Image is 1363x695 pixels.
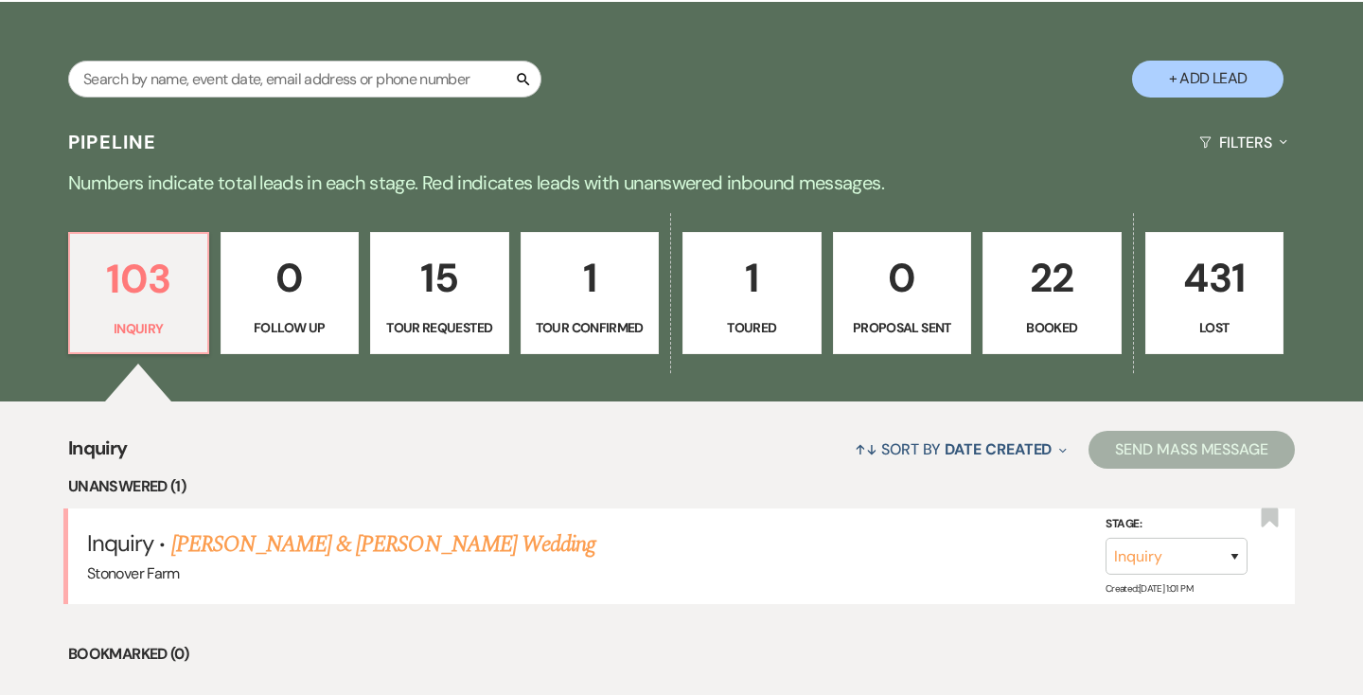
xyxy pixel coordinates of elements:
p: Lost [1158,317,1272,338]
a: 1Tour Confirmed [521,232,660,355]
p: 0 [845,246,960,310]
label: Stage: [1106,514,1248,535]
p: 103 [81,247,196,311]
span: ↑↓ [855,439,877,459]
span: Inquiry [87,528,153,558]
p: Inquiry [81,318,196,339]
a: 15Tour Requested [370,232,509,355]
li: Bookmarked (0) [68,642,1295,667]
button: + Add Lead [1132,61,1283,98]
a: 431Lost [1145,232,1284,355]
p: 22 [995,246,1109,310]
button: Sort By Date Created [847,424,1074,474]
span: Created: [DATE] 1:01 PM [1106,582,1193,595]
p: Proposal Sent [845,317,960,338]
a: 103Inquiry [68,232,209,355]
a: 0Proposal Sent [833,232,972,355]
li: Unanswered (1) [68,474,1295,499]
span: Stonover Farm [87,563,180,583]
p: 0 [233,246,347,310]
button: Filters [1192,117,1295,168]
a: 22Booked [982,232,1122,355]
a: [PERSON_NAME] & [PERSON_NAME] Wedding [171,527,595,561]
p: 15 [382,246,497,310]
p: Follow Up [233,317,347,338]
p: 431 [1158,246,1272,310]
input: Search by name, event date, email address or phone number [68,61,541,98]
button: Send Mass Message [1089,431,1295,469]
p: Booked [995,317,1109,338]
span: Inquiry [68,434,128,474]
a: 0Follow Up [221,232,360,355]
a: 1Toured [682,232,822,355]
p: Toured [695,317,809,338]
p: Tour Requested [382,317,497,338]
p: 1 [533,246,647,310]
p: 1 [695,246,809,310]
p: Tour Confirmed [533,317,647,338]
span: Date Created [945,439,1052,459]
h3: Pipeline [68,129,157,155]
